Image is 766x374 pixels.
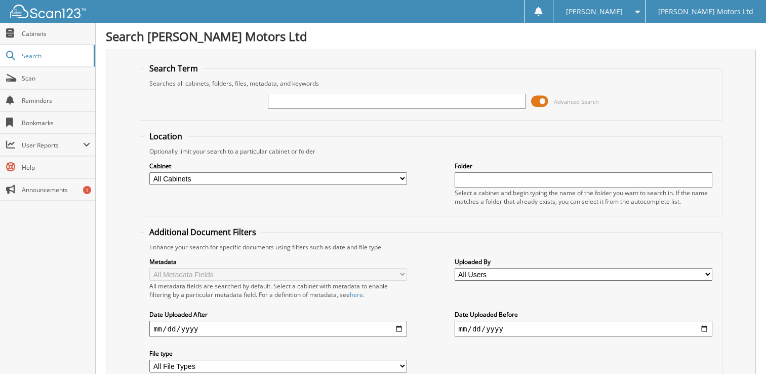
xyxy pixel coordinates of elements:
[350,290,363,299] a: here
[144,131,187,142] legend: Location
[455,321,712,337] input: end
[455,189,712,206] div: Select a cabinet and begin typing the name of the folder you want to search in. If the name match...
[455,257,712,266] label: Uploaded By
[22,29,90,38] span: Cabinets
[10,5,86,18] img: scan123-logo-white.svg
[149,349,407,358] label: File type
[455,310,712,319] label: Date Uploaded Before
[149,162,407,170] label: Cabinet
[22,119,90,127] span: Bookmarks
[22,141,83,149] span: User Reports
[144,227,261,238] legend: Additional Document Filters
[22,185,90,194] span: Announcements
[658,9,753,15] span: [PERSON_NAME] Motors Ltd
[554,98,599,105] span: Advanced Search
[83,186,91,194] div: 1
[149,282,407,299] div: All metadata fields are searched by default. Select a cabinet with metadata to enable filtering b...
[566,9,623,15] span: [PERSON_NAME]
[149,321,407,337] input: start
[149,310,407,319] label: Date Uploaded After
[22,163,90,172] span: Help
[455,162,712,170] label: Folder
[106,28,756,45] h1: Search [PERSON_NAME] Motors Ltd
[144,243,717,251] div: Enhance your search for specific documents using filters such as date and file type.
[22,96,90,105] span: Reminders
[22,74,90,83] span: Scan
[144,147,717,156] div: Optionally limit your search to a particular cabinet or folder
[144,63,203,74] legend: Search Term
[149,257,407,266] label: Metadata
[144,79,717,88] div: Searches all cabinets, folders, files, metadata, and keywords
[22,52,89,60] span: Search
